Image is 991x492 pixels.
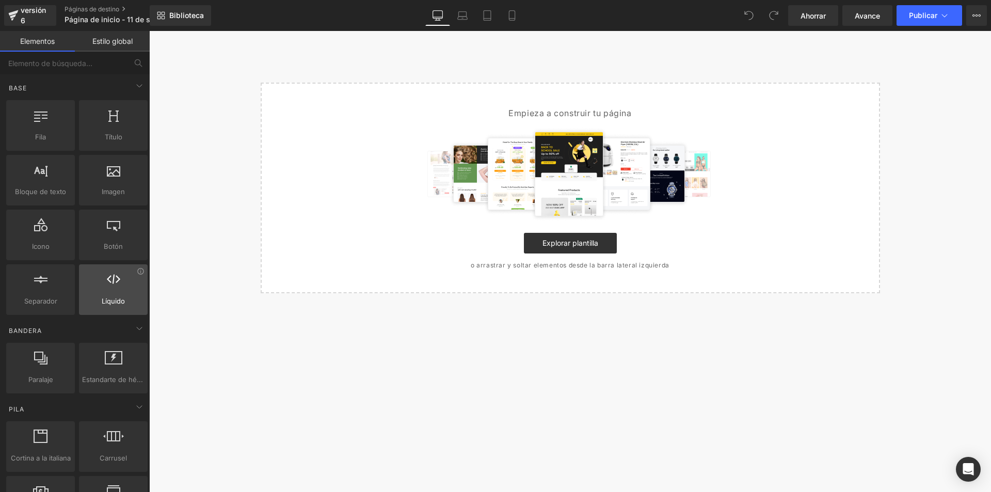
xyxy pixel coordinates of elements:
[169,11,204,20] font: Biblioteca
[100,454,127,462] font: Carrusel
[11,454,71,462] font: Cortina a la italiana
[956,457,981,482] div: Abrir Intercom Messenger
[35,133,46,141] font: Fila
[909,11,937,20] font: Publicar
[92,37,133,45] font: Estilo global
[322,230,520,238] font: o arrastrar y soltar elementos desde la barra lateral izquierda
[393,208,449,216] font: Explorar plantilla
[150,5,211,26] a: Nueva Biblioteca
[82,375,148,384] font: Estandarte de héroe
[28,375,53,384] font: Paralaje
[105,133,122,141] font: Título
[855,11,880,20] font: Avance
[739,5,759,26] button: Deshacer
[801,11,826,20] font: Ahorrar
[897,5,962,26] button: Publicar
[763,5,784,26] button: Rehacer
[20,37,55,45] font: Elementos
[4,5,56,26] a: versión 6
[102,187,125,196] font: Imagen
[842,5,892,26] a: Avance
[475,5,500,26] a: Tableta
[65,5,183,13] a: Páginas de destino
[500,5,524,26] a: Móvil
[21,6,46,25] font: versión 6
[102,297,125,305] font: Líquido
[24,297,57,305] font: Separador
[9,405,24,413] font: Pila
[425,5,450,26] a: De oficina
[32,242,50,250] font: Icono
[450,5,475,26] a: Computadora portátil
[137,267,145,275] div: Ver información
[375,202,468,223] a: Explorar plantilla
[359,77,482,87] font: Empieza a construir tu página
[65,15,221,24] font: Página de inicio - 11 de septiembre, 22:44:00
[9,84,27,92] font: Base
[65,5,119,13] font: Páginas de destino
[104,242,123,250] font: Botón
[966,5,987,26] button: Más
[9,327,42,335] font: Bandera
[15,187,66,196] font: Bloque de texto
